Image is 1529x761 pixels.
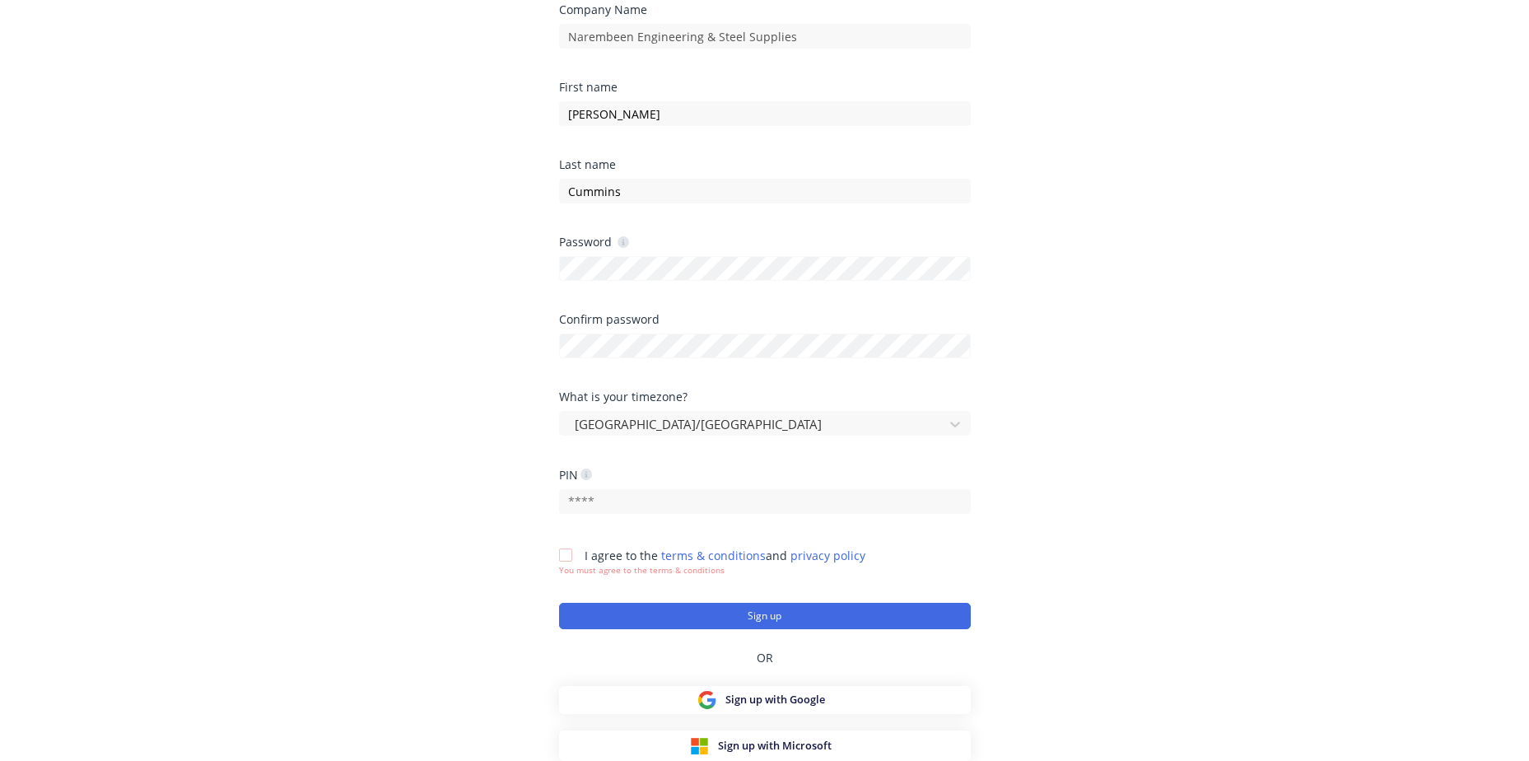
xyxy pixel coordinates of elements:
div: Last name [559,159,971,170]
div: First name [559,82,971,93]
button: Sign up [559,603,971,629]
div: OR [559,629,971,686]
span: Sign up with Microsoft [718,738,832,754]
span: Sign up with Google [725,692,825,707]
div: What is your timezone? [559,391,971,403]
a: terms & conditions [661,548,766,563]
div: You must agree to the terms & conditions [559,564,865,577]
div: Confirm password [559,314,971,325]
button: Sign up with Microsoft [559,731,971,761]
button: Sign up with Google [559,686,971,714]
div: Company Name [559,4,971,16]
span: I agree to the and [585,548,865,563]
div: Password [559,234,629,250]
div: PIN [559,467,592,483]
a: privacy policy [790,548,865,563]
